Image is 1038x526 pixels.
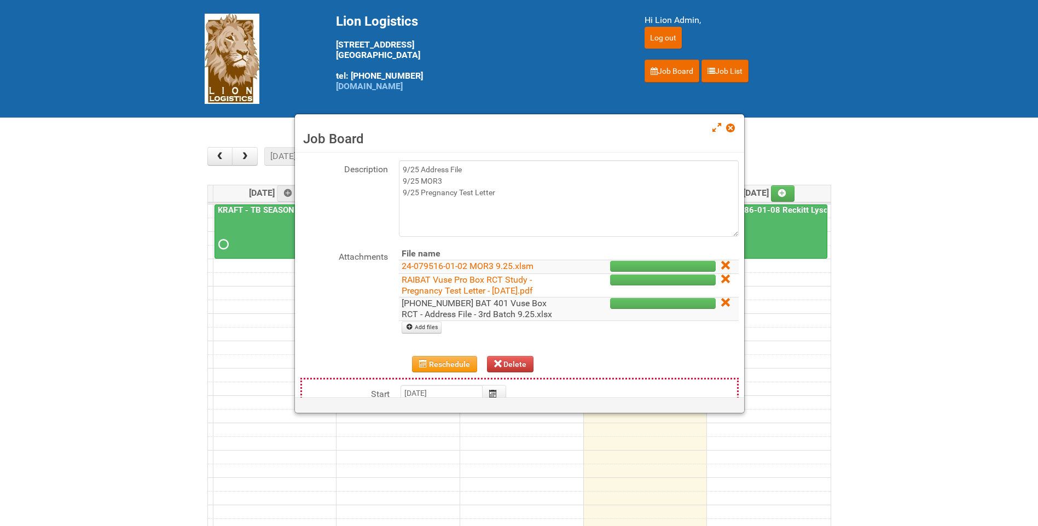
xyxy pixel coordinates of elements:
[302,385,390,401] label: Start
[771,185,795,202] a: Add an event
[402,274,533,296] a: RAIBAT Vuse Pro Box RCT Study - Pregnancy Test Letter - [DATE].pdf
[399,248,567,260] th: File name
[336,14,418,29] span: Lion Logistics
[300,160,388,176] label: Description
[402,261,534,271] a: 24-079516-01-02 MOR3 9.25.xlsm
[402,322,442,334] a: Add files
[701,60,749,83] a: Job List
[743,188,795,198] span: [DATE]
[482,385,506,403] button: Calendar
[300,248,388,264] label: Attachments
[205,53,259,63] a: Lion Logistics
[336,81,403,91] a: [DOMAIN_NAME]
[214,204,333,259] a: KRAFT - TB SEASON SHAKERS
[277,185,301,202] a: Add an event
[402,298,552,319] a: [PHONE_NUMBER] BAT 401 Vuse Box RCT - Address File - 3rd Batch 9.25.xlsx
[399,160,739,237] textarea: 9/25 Address File 9/25 MOR3 9/25 Pregnancy Test Letter
[645,27,682,49] input: Log out
[264,147,301,166] button: [DATE]
[205,14,259,104] img: Lion Logistics
[645,60,699,83] a: Job Board
[708,204,827,259] a: 25-011286-01-08 Reckitt Lysol Laundry Scented - BLINDING (hold slot)
[645,14,834,27] div: Hi Lion Admin,
[249,188,301,198] span: [DATE]
[303,131,736,147] h3: Job Board
[487,356,534,372] button: Delete
[216,205,335,215] a: KRAFT - TB SEASON SHAKERS
[218,241,226,248] span: Requested
[336,14,617,91] div: [STREET_ADDRESS] [GEOGRAPHIC_DATA] tel: [PHONE_NUMBER]
[412,356,477,372] button: Reschedule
